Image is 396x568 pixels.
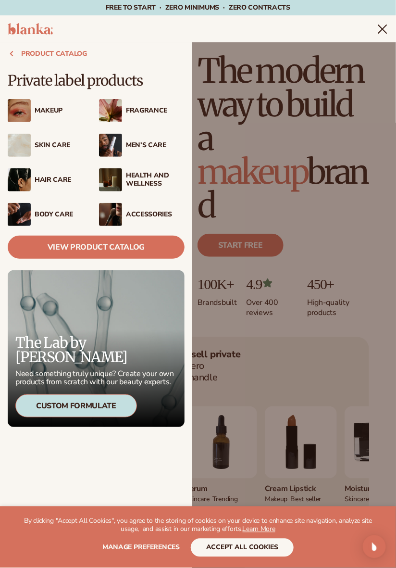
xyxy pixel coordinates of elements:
[8,166,93,193] a: Female hair pulled back with clips. Hair Care
[99,201,185,228] a: Female with makeup brush. Accessories
[8,97,93,124] a: Female with glitter eye makeup. Makeup
[377,23,388,35] summary: Menu
[99,132,185,159] a: Male holding moisturizer bottle. Men’s Care
[8,236,185,259] a: View Product Catalog
[191,539,294,557] button: accept all cookies
[35,141,93,150] div: Skin Care
[8,201,93,228] a: Male hand applying moisturizer. Body Care
[35,176,93,184] div: Hair Care
[102,543,180,552] span: Manage preferences
[35,107,93,115] div: Makeup
[8,73,185,88] p: Private label products
[8,132,93,159] a: Cream moisturizer swatch. Skin Care
[8,203,31,226] img: Male hand applying moisturizer.
[126,211,185,219] div: Accessories
[35,211,93,219] div: Body Care
[99,168,122,191] img: Candles and incense on table.
[8,23,53,35] img: logo
[99,203,122,226] img: Female with makeup brush.
[106,3,290,12] span: Free to start · ZERO minimums · ZERO contracts
[8,99,31,122] img: Female with glitter eye makeup.
[126,172,185,188] div: Health And Wellness
[99,99,122,122] img: Pink blooming flower.
[15,394,137,417] div: Custom Formulate
[8,134,31,157] img: Cream moisturizer swatch.
[8,168,31,191] img: Female hair pulled back with clips.
[99,134,122,157] img: Male holding moisturizer bottle.
[102,539,180,557] button: Manage preferences
[243,525,275,534] a: Learn More
[126,107,185,115] div: Fragrance
[99,166,185,193] a: Candles and incense on table. Health And Wellness
[15,335,177,364] p: The Lab by [PERSON_NAME]
[99,97,185,124] a: Pink blooming flower. Fragrance
[8,270,185,427] a: Microscopic product formula. The Lab by [PERSON_NAME] Need something truly unique? Create your ow...
[19,518,377,534] p: By clicking "Accept All Cookies", you agree to the storing of cookies on your device to enhance s...
[126,141,185,150] div: Men’s Care
[363,535,386,558] div: Open Intercom Messenger
[15,370,177,387] p: Need something truly unique? Create your own products from scratch with our beauty experts.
